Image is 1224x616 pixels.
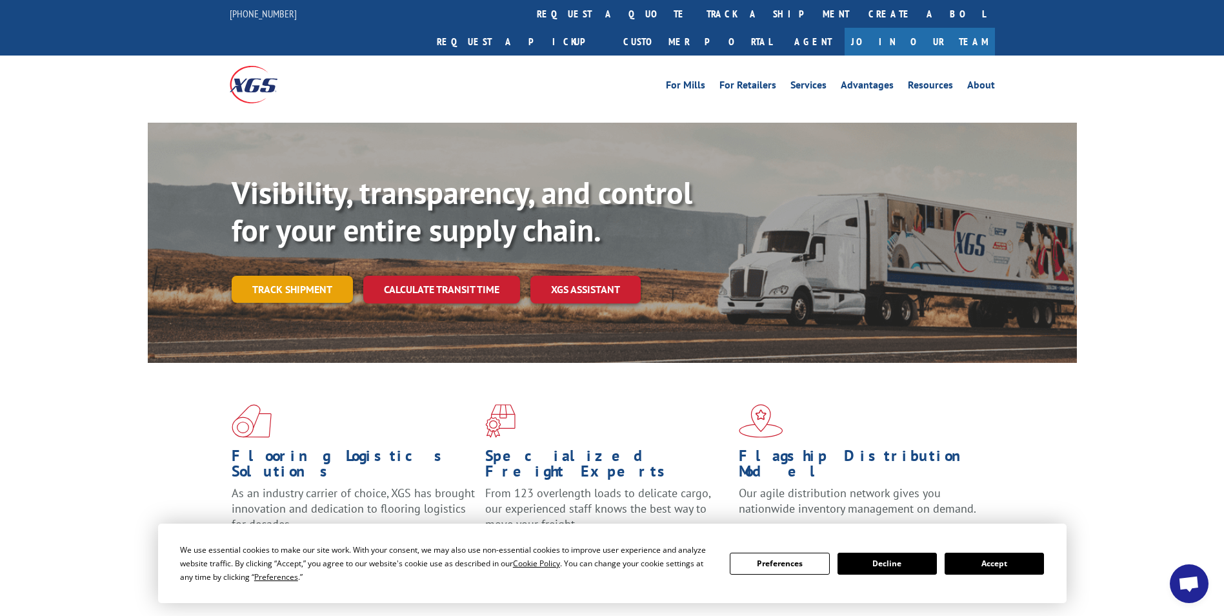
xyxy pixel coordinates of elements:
h1: Flooring Logistics Solutions [232,448,476,486]
a: For Retailers [719,80,776,94]
span: As an industry carrier of choice, XGS has brought innovation and dedication to flooring logistics... [232,486,475,531]
h1: Specialized Freight Experts [485,448,729,486]
a: Calculate transit time [363,276,520,303]
a: Agent [781,28,845,56]
a: Track shipment [232,276,353,303]
a: Resources [908,80,953,94]
a: Customer Portal [614,28,781,56]
a: Request a pickup [427,28,614,56]
button: Decline [838,553,937,575]
a: Join Our Team [845,28,995,56]
a: Advantages [841,80,894,94]
a: For Mills [666,80,705,94]
span: Our agile distribution network gives you nationwide inventory management on demand. [739,486,976,516]
span: Preferences [254,571,298,582]
img: xgs-icon-focused-on-flooring-red [485,404,516,438]
img: xgs-icon-flagship-distribution-model-red [739,404,783,438]
a: About [967,80,995,94]
span: Cookie Policy [513,558,560,569]
b: Visibility, transparency, and control for your entire supply chain. [232,172,692,250]
img: xgs-icon-total-supply-chain-intelligence-red [232,404,272,438]
a: Services [790,80,827,94]
h1: Flagship Distribution Model [739,448,983,486]
p: From 123 overlength loads to delicate cargo, our experienced staff knows the best way to move you... [485,486,729,543]
button: Preferences [730,553,829,575]
button: Accept [945,553,1044,575]
div: We use essential cookies to make our site work. With your consent, we may also use non-essential ... [180,543,714,584]
div: Cookie Consent Prompt [158,524,1067,603]
a: [PHONE_NUMBER] [230,7,297,20]
div: Open chat [1170,564,1209,603]
a: XGS ASSISTANT [530,276,641,303]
